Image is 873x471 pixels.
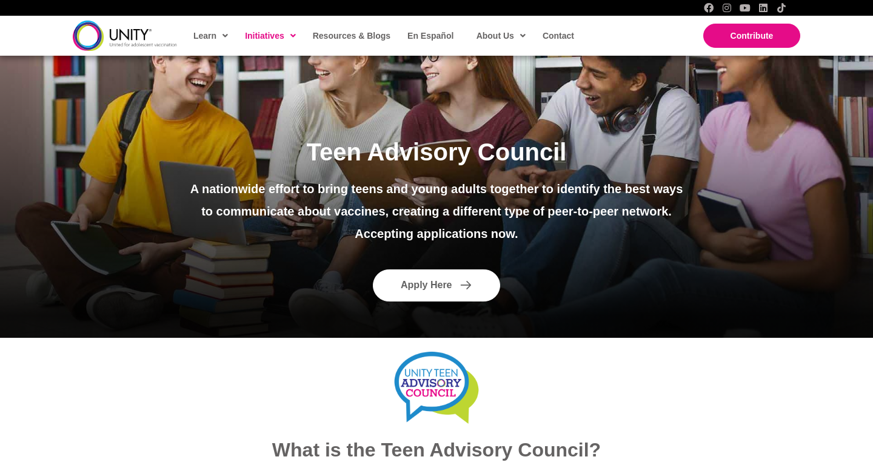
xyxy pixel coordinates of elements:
a: Instagram [722,3,732,13]
p: A nationwide effort to bring teens and young adults together to identify the best ways to communi... [186,178,687,223]
a: About Us [470,22,530,50]
a: En Español [401,22,458,50]
span: Initiatives [245,27,296,45]
a: Apply Here [373,269,500,301]
img: TAC-Logo [391,350,482,426]
span: En Español [407,31,453,41]
span: Teen Advisory Council [307,139,567,165]
a: Facebook [704,3,714,13]
a: TikTok [777,3,786,13]
span: Contribute [731,31,774,41]
span: Apply Here [401,280,452,291]
span: Resources & Blogs [313,31,390,41]
span: What is the Teen Advisory Council? [272,439,601,461]
span: Learn [193,27,228,45]
a: Contribute [703,24,800,48]
img: unity-logo-dark [73,21,177,50]
p: Accepting applications now. [186,223,687,245]
a: Resources & Blogs [307,22,395,50]
span: Contact [543,31,574,41]
span: About Us [477,27,526,45]
a: YouTube [740,3,750,13]
a: Contact [537,22,579,50]
a: LinkedIn [758,3,768,13]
